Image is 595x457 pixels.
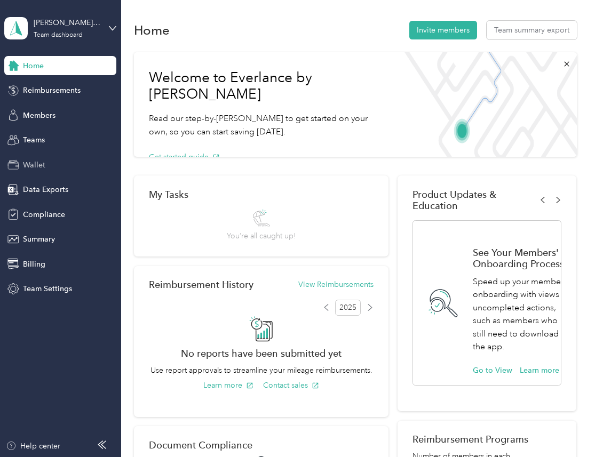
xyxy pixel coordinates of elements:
h2: Document Compliance [149,439,252,451]
h2: No reports have been submitted yet [149,348,373,359]
span: Billing [23,259,45,270]
div: Team dashboard [34,32,83,38]
button: Get started guide [149,151,220,163]
p: Use report approvals to streamline your mileage reimbursements. [149,365,373,376]
span: Home [23,60,44,71]
button: View Reimbursements [298,279,374,290]
span: Team Settings [23,283,72,294]
button: Team summary export [487,21,577,39]
h1: See Your Members' Onboarding Process [473,247,570,269]
p: Speed up your members' onboarding with views of uncompleted actions, such as members who still ne... [473,275,570,354]
button: Go to View [473,365,512,376]
p: Read our step-by-[PERSON_NAME] to get started on your own, so you can start saving [DATE]. [149,112,383,138]
button: Invite members [409,21,477,39]
div: [PERSON_NAME] Wallet 1 [34,17,100,28]
span: Compliance [23,209,65,220]
button: Learn more [203,380,253,391]
span: Data Exports [23,184,68,195]
span: Members [23,110,55,121]
button: Contact sales [263,380,319,391]
button: Help center [6,440,60,452]
h1: Welcome to Everlance by [PERSON_NAME] [149,69,383,103]
span: Teams [23,134,45,146]
span: Product Updates & Education [412,189,540,211]
div: My Tasks [149,189,373,200]
span: You’re all caught up! [227,230,296,242]
img: Welcome to everlance [398,52,576,157]
h1: Home [134,25,170,36]
h2: Reimbursement History [149,279,253,290]
span: Reimbursements [23,85,81,96]
button: Learn more [520,365,570,376]
span: 2025 [335,300,361,316]
iframe: Everlance-gr Chat Button Frame [535,397,595,457]
h2: Reimbursement Programs [412,434,561,445]
span: Summary [23,234,55,245]
span: Wallet [23,159,45,171]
